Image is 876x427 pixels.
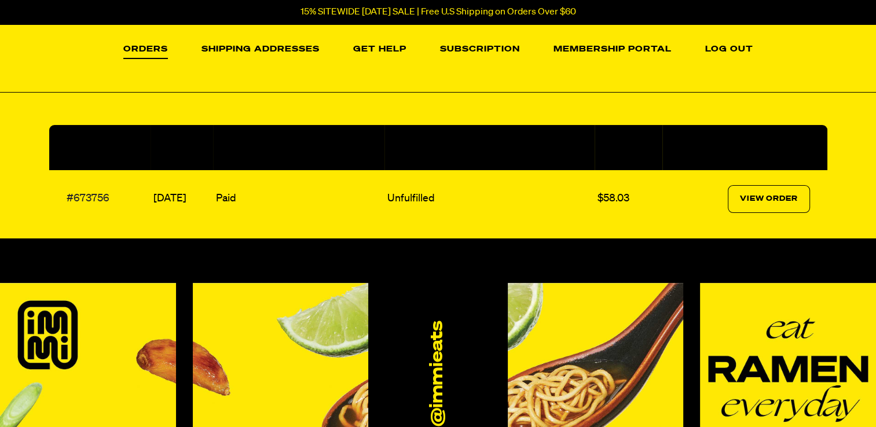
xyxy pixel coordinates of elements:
[595,125,663,170] th: Total
[440,45,520,54] a: Subscription
[151,125,213,170] th: Date
[123,45,168,59] a: Orders
[213,125,384,170] th: Payment Status
[151,170,213,228] td: [DATE]
[384,125,594,170] th: Fulfillment Status
[384,170,594,228] td: Unfulfilled
[300,7,576,17] p: 15% SITEWIDE [DATE] SALE | Free U.S Shipping on Orders Over $60
[428,321,448,426] a: @immieats
[67,193,109,204] a: #673756
[353,45,406,54] a: Get Help
[49,125,151,170] th: Order
[201,45,320,54] a: Shipping Addresses
[213,170,384,228] td: Paid
[728,185,810,213] a: View Order
[705,45,753,54] a: Log out
[595,170,663,228] td: $58.03
[554,45,672,54] a: Membership Portal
